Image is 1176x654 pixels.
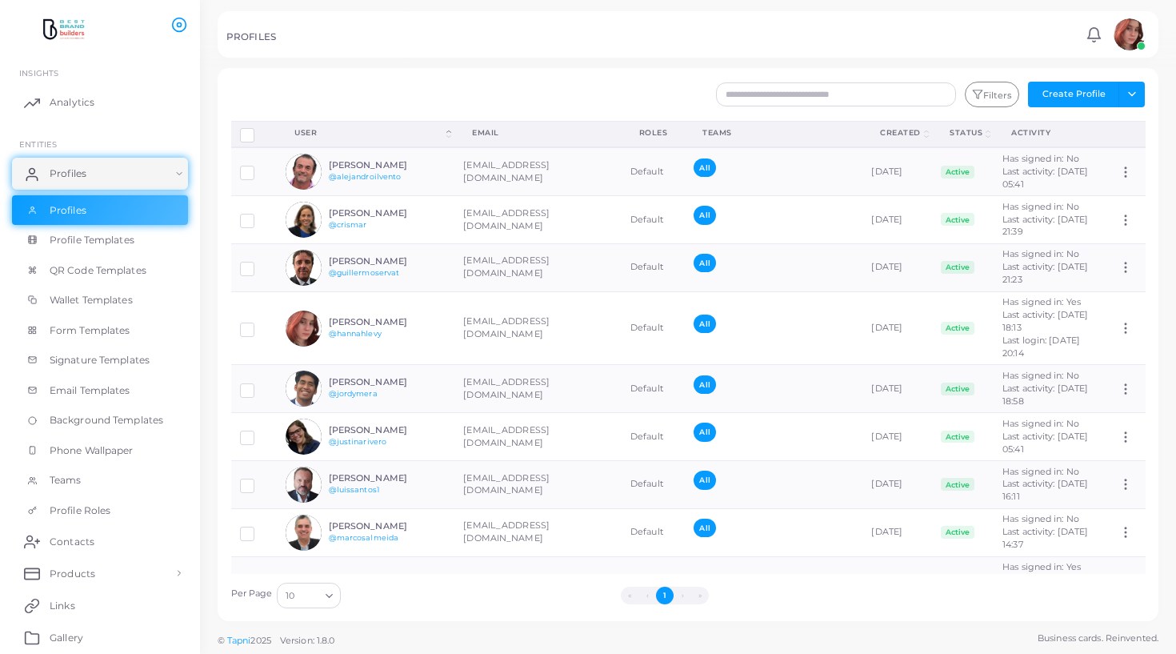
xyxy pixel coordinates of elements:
h6: [PERSON_NAME] [329,256,446,267]
a: avatar [1109,18,1150,50]
span: All [694,519,715,537]
span: Profiles [50,167,86,181]
label: Per Page [231,588,273,600]
h6: [PERSON_NAME] [329,473,446,483]
span: Phone Wallpaper [50,443,134,458]
a: Products [12,557,188,589]
a: Signature Templates [12,345,188,375]
span: Wallet Templates [50,293,133,307]
div: Search for option [277,583,341,608]
img: avatar [286,515,322,551]
span: Signature Templates [50,353,150,367]
span: Active [941,166,974,179]
a: @alejandroilvento [329,172,402,181]
span: Has signed in: No [1002,153,1079,164]
td: [EMAIL_ADDRESS][DOMAIN_NAME] [454,413,622,461]
span: Active [941,431,974,443]
td: [DATE] [862,461,932,509]
span: All [694,206,715,224]
a: Form Templates [12,315,188,346]
span: Has signed in: Yes [1002,296,1081,307]
a: Contacts [12,525,188,557]
h6: [PERSON_NAME] [329,377,446,387]
span: 10 [286,588,294,604]
td: [DATE] [862,556,932,629]
a: Profile Templates [12,225,188,255]
td: Default [622,147,686,195]
div: Created [880,127,921,138]
td: Default [622,413,686,461]
span: Last activity: [DATE] 05:41 [1002,431,1088,455]
span: 2025 [250,634,270,648]
img: avatar [286,419,322,455]
span: Active [941,213,974,226]
td: Default [622,243,686,291]
td: [EMAIL_ADDRESS][DOMAIN_NAME] [454,196,622,244]
span: Active [941,526,974,539]
img: avatar [286,467,322,503]
td: [EMAIL_ADDRESS][DOMAIN_NAME] [454,461,622,509]
td: [DATE] [862,508,932,556]
span: Gallery [50,631,83,645]
span: Has signed in: No [1002,466,1079,477]
span: All [694,158,715,177]
a: @justinarivero [329,437,387,446]
a: @hannahlevy [329,329,382,338]
span: INSIGHTS [19,68,58,78]
td: Default [622,196,686,244]
td: [EMAIL_ADDRESS][DOMAIN_NAME] [454,508,622,556]
span: Email Templates [50,383,130,398]
span: All [694,423,715,441]
span: Background Templates [50,413,163,427]
td: [DATE] [862,196,932,244]
a: Gallery [12,621,188,653]
span: Last login: [DATE] 20:14 [1002,335,1080,359]
img: avatar [286,154,322,190]
h6: [PERSON_NAME] [329,521,446,532]
span: Last activity: [DATE] 21:23 [1002,261,1088,285]
span: All [694,375,715,394]
span: Has signed in: No [1002,418,1079,429]
span: Active [941,322,974,335]
span: Last activity: [DATE] 14:37 [1002,526,1088,550]
ul: Pagination [345,587,985,604]
a: @marcosalmeida [329,533,399,542]
div: Status [950,127,982,138]
span: Business cards. Reinvented. [1038,632,1158,645]
td: Default [622,556,686,629]
img: avatar [286,371,322,407]
th: Row-selection [231,121,278,147]
h6: [PERSON_NAME] [329,425,446,435]
a: Analytics [12,86,188,118]
span: Active [941,261,974,274]
th: Action [1110,121,1145,147]
a: @crismar [329,220,367,229]
span: QR Code Templates [50,263,146,278]
td: Default [622,461,686,509]
span: Active [941,478,974,491]
span: Links [50,599,75,613]
a: Phone Wallpaper [12,435,188,466]
span: Contacts [50,535,94,549]
span: Form Templates [50,323,130,338]
span: Analytics [50,95,94,110]
a: Links [12,589,188,621]
div: Teams [702,127,845,138]
span: Has signed in: No [1002,513,1079,524]
img: avatar [1114,18,1146,50]
h6: [PERSON_NAME] [329,317,446,327]
a: logo [14,15,103,45]
div: Roles [639,127,668,138]
span: Has signed in: No [1002,370,1079,381]
span: Active [941,383,974,395]
a: Teams [12,465,188,496]
span: Profiles [50,203,86,218]
td: [EMAIL_ADDRESS][DOMAIN_NAME] [454,556,622,629]
a: Tapni [227,635,251,646]
div: User [294,127,443,138]
span: Profile Templates [50,233,134,247]
a: Wallet Templates [12,285,188,315]
span: Profile Roles [50,504,110,518]
h6: [PERSON_NAME] [329,208,446,219]
td: [EMAIL_ADDRESS][DOMAIN_NAME] [454,147,622,195]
